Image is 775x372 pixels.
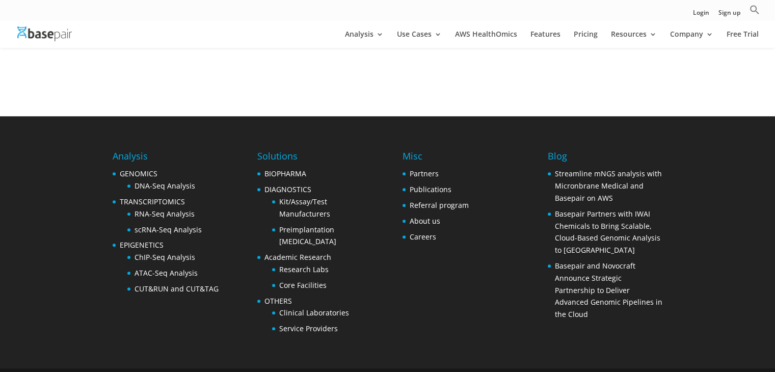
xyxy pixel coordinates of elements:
[120,169,157,178] a: GENOMICS
[264,296,292,306] a: OTHERS
[718,10,740,20] a: Sign up
[750,5,760,15] svg: Search
[135,209,195,219] a: RNA-Seq Analysis
[135,252,195,262] a: ChIP-Seq Analysis
[727,31,759,48] a: Free Trial
[555,209,660,255] a: Basepair Partners with IWAI Chemicals to Bring Scalable, Cloud-Based Genomic Analysis to [GEOGRAP...
[670,31,713,48] a: Company
[120,240,164,250] a: EPIGENETICS
[135,181,195,191] a: DNA-Seq Analysis
[403,149,469,168] h4: Misc
[611,31,657,48] a: Resources
[345,31,384,48] a: Analysis
[548,149,662,168] h4: Blog
[279,264,329,274] a: Research Labs
[555,169,662,203] a: Streamline mNGS analysis with Micronbrane Medical and Basepair on AWS
[410,216,440,226] a: About us
[279,308,349,317] a: Clinical Laboratories
[410,200,469,210] a: Referral program
[410,184,451,194] a: Publications
[120,197,185,206] a: TRANSCRIPTOMICS
[264,184,311,194] a: DIAGNOSTICS
[264,169,306,178] a: BIOPHARMA
[693,10,709,20] a: Login
[750,5,760,20] a: Search Icon Link
[410,169,439,178] a: Partners
[279,197,330,219] a: Kit/Assay/Test Manufacturers
[279,225,336,247] a: Preimplantation [MEDICAL_DATA]
[257,149,372,168] h4: Solutions
[17,26,72,41] img: Basepair
[410,232,436,242] a: Careers
[397,31,442,48] a: Use Cases
[455,31,517,48] a: AWS HealthOmics
[135,284,219,294] a: CUT&RUN and CUT&TAG
[555,261,662,319] a: Basepair and Novocraft Announce Strategic Partnership to Deliver Advanced Genomic Pipelines in th...
[113,149,219,168] h4: Analysis
[135,225,202,234] a: scRNA-Seq Analysis
[135,268,198,278] a: ATAC-Seq Analysis
[530,31,560,48] a: Features
[279,324,338,333] a: Service Providers
[724,321,763,360] iframe: Drift Widget Chat Controller
[279,280,327,290] a: Core Facilities
[574,31,598,48] a: Pricing
[264,252,331,262] a: Academic Research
